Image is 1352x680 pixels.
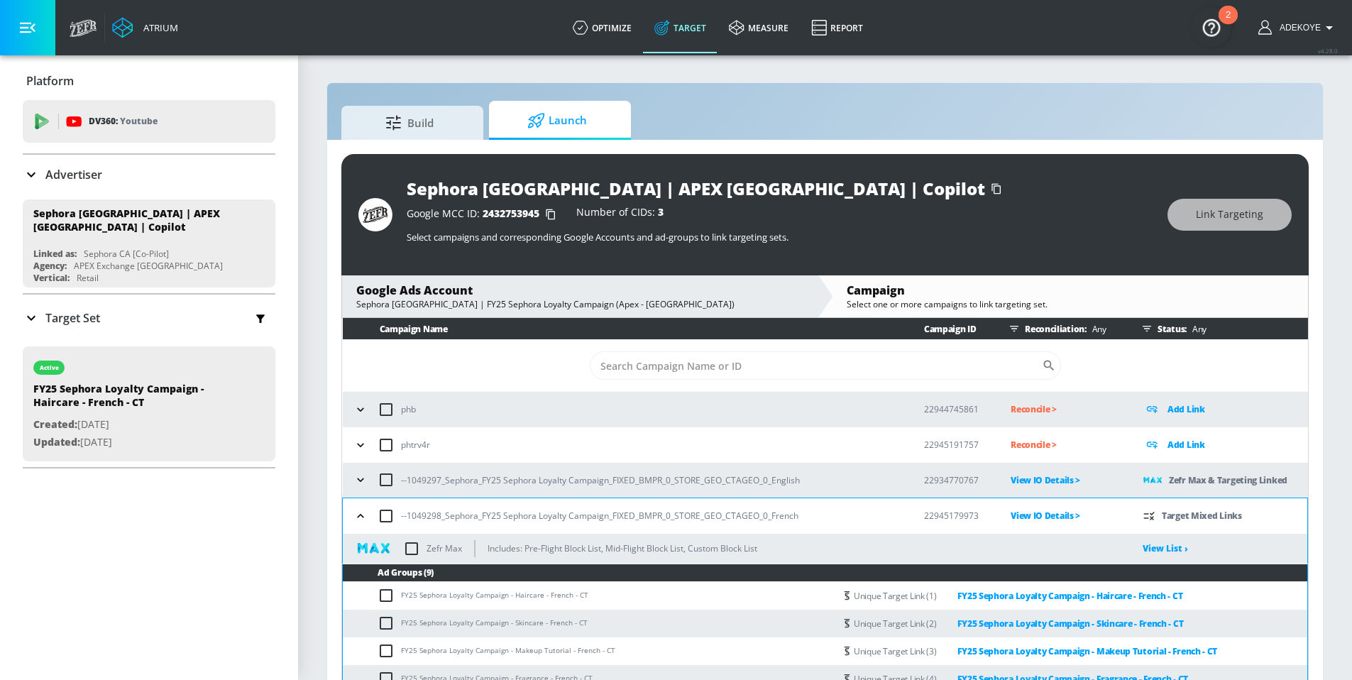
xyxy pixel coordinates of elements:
span: 3 [658,205,664,219]
div: Google MCC ID: [407,207,562,221]
div: Campaign [847,283,1294,298]
div: FY25 Sephora Loyalty Campaign - Haircare - French - CT [33,382,232,416]
p: [DATE] [33,434,232,451]
p: View IO Details > [1011,508,1121,524]
div: Retail [77,272,99,284]
p: Advertiser [45,167,102,182]
span: Created: [33,417,77,431]
td: FY25 Sephora Loyalty Campaign - Skincare - French - CT [343,610,835,637]
div: Add Link [1143,401,1308,417]
div: Sephora [GEOGRAPHIC_DATA] | APEX [GEOGRAPHIC_DATA] | Copilot [33,207,252,234]
p: View IO Details > [1011,472,1121,488]
p: Zefr Max & Targeting Linked [1169,472,1287,488]
div: Google Ads Account [356,283,803,298]
div: Linked as: [33,248,77,260]
div: 2 [1226,15,1231,33]
p: 22934770767 [924,473,988,488]
a: optimize [561,2,643,53]
p: 22945179973 [924,508,988,523]
td: FY25 Sephora Loyalty Campaign - Makeup Tutorial - French - CT [343,637,835,665]
p: Zefr Max [427,541,462,556]
div: Add Link [1143,437,1308,453]
button: Open Resource Center, 2 new notifications [1192,7,1231,47]
div: Search CID Name or Number [590,351,1061,380]
a: Atrium [112,17,178,38]
div: activeFY25 Sephora Loyalty Campaign - Haircare - French - CTCreated:[DATE]Updated:[DATE] [23,346,275,461]
span: v 4.28.0 [1318,47,1338,55]
p: --1049298_Sephora_FY25 Sephora Loyalty Campaign_FIXED_BMPR_0_STORE_GEO_CTAGEO_0_French [401,508,798,523]
div: Agency: [33,260,67,272]
a: FY25 Sephora Loyalty Campaign - Skincare - French - CT [936,615,1183,632]
th: Ad Groups (9) [343,564,1307,582]
div: Vertical: [33,272,70,284]
p: phtrv4r [401,437,430,452]
p: Youtube [120,114,158,128]
div: Select one or more campaigns to link targeting set. [847,298,1294,310]
p: Includes: Pre-Flight Block List, Mid-Flight Block List, Custom Block List [488,541,757,556]
span: Build [356,106,463,140]
div: active [40,364,59,371]
span: 2432753945 [483,207,539,220]
div: Unique Target Link (1) [854,588,1182,604]
span: login as: adekoye.oladapo@zefr.com [1274,23,1321,33]
td: FY25 Sephora Loyalty Campaign - Haircare - French - CT [343,582,835,610]
input: Search Campaign Name or ID [590,351,1042,380]
button: Adekoye [1258,19,1338,36]
p: Reconcile > [1011,437,1121,453]
span: Updated: [33,435,80,449]
div: Atrium [138,21,178,34]
div: Google Ads AccountSephora [GEOGRAPHIC_DATA] | FY25 Sephora Loyalty Campaign (Apex - [GEOGRAPHIC_D... [342,275,818,317]
th: Campaign Name [343,318,901,340]
a: FY25 Sephora Loyalty Campaign - Makeup Tutorial - French - CT [936,643,1217,659]
p: Any [1187,322,1207,336]
p: 22945191757 [924,437,988,452]
p: --1049297_Sephora_FY25 Sephora Loyalty Campaign_FIXED_BMPR_0_STORE_GEO_CTAGEO_0_English [401,473,800,488]
div: Sephora [GEOGRAPHIC_DATA] | APEX [GEOGRAPHIC_DATA] | Copilot [407,177,985,200]
p: Add Link [1167,437,1205,453]
a: FY25 Sephora Loyalty Campaign - Haircare - French - CT [936,588,1182,604]
div: Sephora [GEOGRAPHIC_DATA] | FY25 Sephora Loyalty Campaign (Apex - [GEOGRAPHIC_DATA]) [356,298,803,310]
div: Number of CIDs: [576,207,664,221]
p: Select campaigns and corresponding Google Accounts and ad-groups to link targeting sets. [407,231,1153,243]
div: Advertiser [23,155,275,194]
div: Target Set [23,295,275,341]
div: Reconciliation: [1004,318,1121,339]
div: Sephora [GEOGRAPHIC_DATA] | APEX [GEOGRAPHIC_DATA] | CopilotLinked as:Sephora CA [Co-Pilot]Agency... [23,199,275,287]
p: Any [1087,322,1106,336]
a: Report [800,2,874,53]
p: Add Link [1167,401,1205,417]
a: Target [643,2,718,53]
div: DV360: Youtube [23,100,275,143]
div: Platform [23,61,275,101]
span: Launch [503,104,611,138]
div: Unique Target Link (2) [854,615,1183,632]
div: Sephora CA [Co-Pilot] [84,248,169,260]
p: Platform [26,73,74,89]
th: Campaign ID [901,318,988,340]
a: View List › [1143,542,1188,554]
p: phb [401,402,416,417]
p: Target Mixed Links [1162,508,1242,524]
p: DV360: [89,114,158,129]
div: APEX Exchange [GEOGRAPHIC_DATA] [74,260,223,272]
p: Reconcile > [1011,401,1121,417]
a: measure [718,2,800,53]
div: Unique Target Link (3) [854,643,1217,659]
div: Status: [1136,318,1308,339]
p: Target Set [45,310,100,326]
p: 22944745861 [924,402,988,417]
p: [DATE] [33,416,232,434]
